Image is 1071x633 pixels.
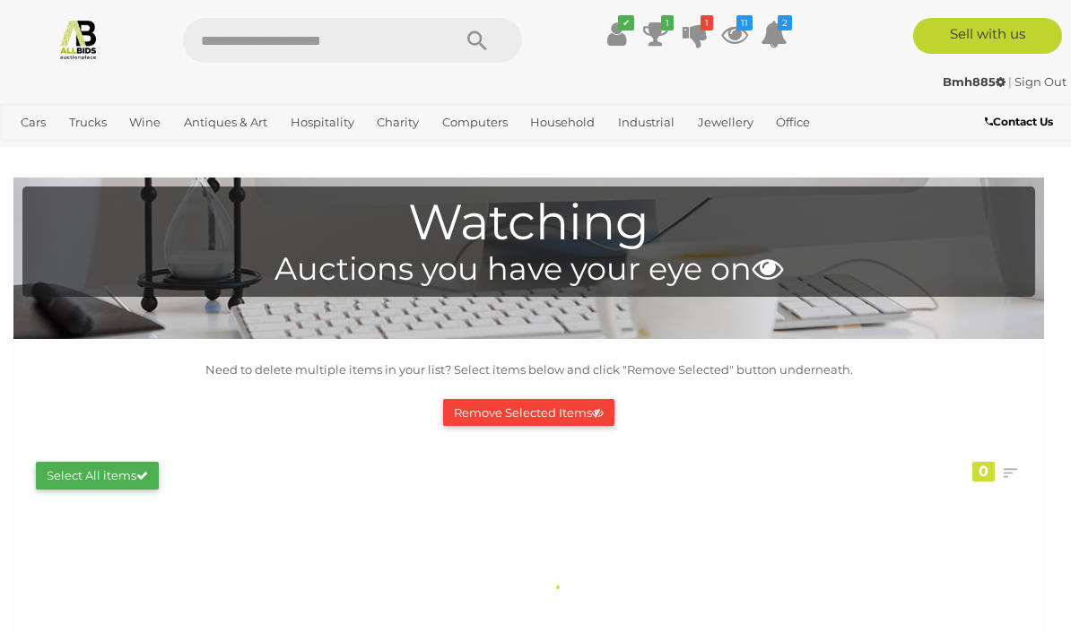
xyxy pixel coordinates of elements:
a: Antiques & Art [177,108,274,137]
a: ✔ [603,18,630,50]
b: Contact Us [985,115,1053,128]
a: Bmh885 [943,74,1008,89]
a: Household [523,108,602,137]
a: 1 [642,18,669,50]
button: Select All items [36,462,159,490]
a: [GEOGRAPHIC_DATA] [74,137,215,167]
a: Cars [13,108,53,137]
a: 2 [761,18,788,50]
i: 1 [661,15,674,30]
span: | [1008,74,1012,89]
a: Jewellery [691,108,761,137]
a: Sports [13,137,65,167]
button: Remove Selected Items [443,399,614,427]
a: Computers [435,108,515,137]
a: Contact Us [985,112,1058,132]
a: Trucks [62,108,114,137]
p: Need to delete multiple items in your list? Select items below and click "Remove Selected" button... [22,360,1035,380]
strong: Bmh885 [943,74,1006,89]
h1: Watching [31,195,1026,250]
a: Hospitality [283,108,361,137]
div: 0 [972,462,995,481]
button: Search [432,18,522,63]
a: Office [769,108,817,137]
a: Charity [370,108,426,137]
i: ✔ [618,15,634,30]
a: Sell with us [913,18,1062,54]
i: 11 [736,15,753,30]
h4: Auctions you have your eye on [31,252,1026,287]
a: Sign Out [1014,74,1067,89]
a: 1 [682,18,709,50]
a: 11 [721,18,748,50]
a: Wine [122,108,168,137]
img: Allbids.com.au [57,18,100,60]
i: 2 [778,15,792,30]
a: Industrial [611,108,682,137]
i: 1 [701,15,713,30]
